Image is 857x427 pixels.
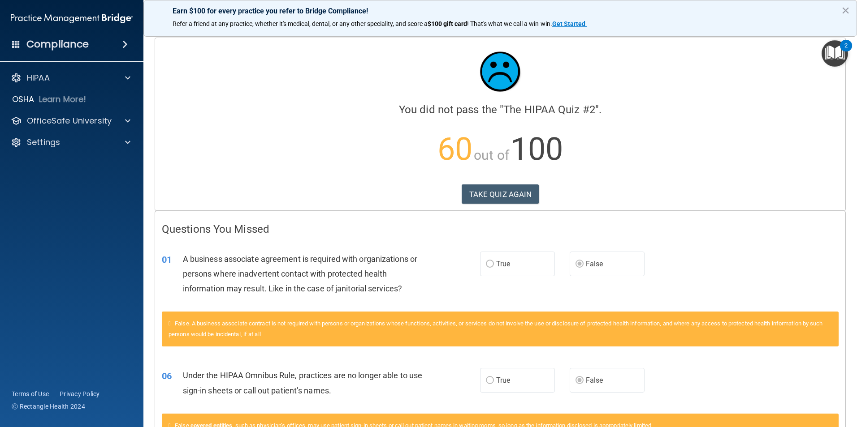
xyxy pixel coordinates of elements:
[39,94,87,105] p: Learn More!
[173,20,428,27] span: Refer a friend at any practice, whether it's medical, dental, or any other speciality, and score a
[60,389,100,398] a: Privacy Policy
[428,20,467,27] strong: $100 gift card
[474,147,509,163] span: out of
[162,254,172,265] span: 01
[467,20,552,27] span: ! That's what we call a win-win.
[162,371,172,381] span: 06
[12,389,49,398] a: Terms of Use
[12,94,35,105] p: OSHA
[586,260,603,268] span: False
[26,38,89,51] h4: Compliance
[462,184,539,204] button: TAKE QUIZ AGAIN
[437,131,472,167] span: 60
[11,73,130,83] a: HIPAA
[11,9,133,27] img: PMB logo
[552,20,585,27] strong: Get Started
[27,137,60,148] p: Settings
[576,377,584,384] input: False
[169,320,823,337] span: False. A business associate contract is not required with persons or organizations whose function...
[11,115,130,126] a: OfficeSafe University
[162,104,839,115] h4: You did not pass the " ".
[503,103,595,116] span: The HIPAA Quiz #2
[27,73,50,83] p: HIPAA
[11,137,130,148] a: Settings
[576,261,584,268] input: False
[511,131,563,167] span: 100
[183,371,423,395] span: Under the HIPAA Omnibus Rule, practices are no longer able to use sign-in sheets or call out pati...
[496,376,510,384] span: True
[844,46,848,57] div: 2
[496,260,510,268] span: True
[473,45,527,98] img: sad_face.ecc698e2.jpg
[822,40,848,67] button: Open Resource Center, 2 new notifications
[841,3,850,17] button: Close
[586,376,603,384] span: False
[162,223,839,235] h4: Questions You Missed
[486,261,494,268] input: True
[173,7,828,15] p: Earn $100 for every practice you refer to Bridge Compliance!
[27,115,112,126] p: OfficeSafe University
[486,377,494,384] input: True
[183,254,417,293] span: A business associate agreement is required with organizations or persons where inadvertent contac...
[552,20,587,27] a: Get Started
[12,402,85,411] span: Ⓒ Rectangle Health 2024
